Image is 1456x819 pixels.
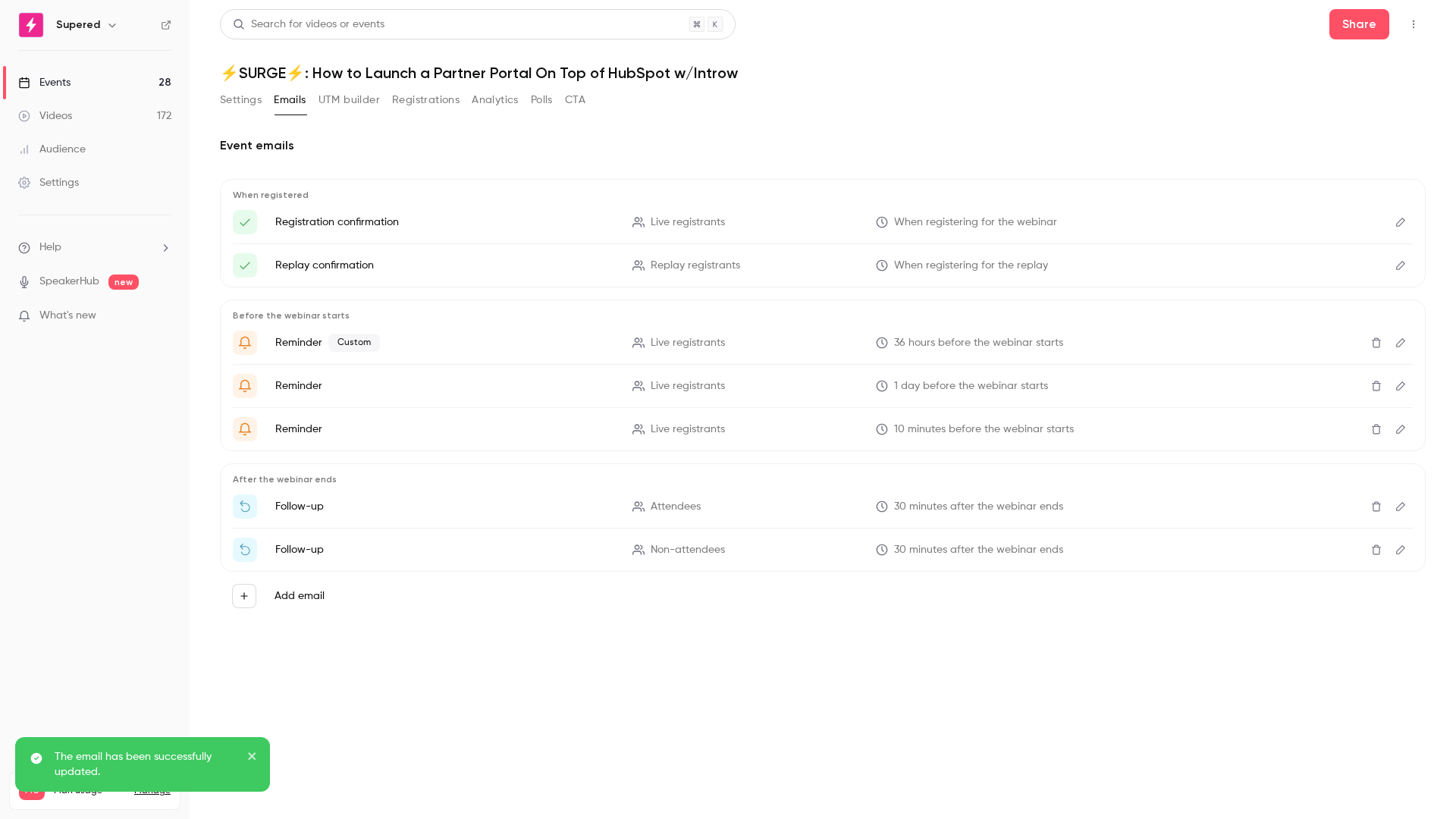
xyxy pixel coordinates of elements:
div: Search for videos or events [233,17,384,33]
p: After the webinar ends [233,473,1413,485]
button: Polls [531,88,553,112]
button: Delete [1364,538,1389,562]
p: Registration confirmation [275,215,614,230]
button: Edit [1389,331,1413,355]
h1: ⚡️SURGE⚡️: How to Launch a Partner Portal On Top of HubSpot w/Introw [220,64,1426,82]
button: Edit [1389,210,1413,234]
button: Edit [1389,494,1413,519]
p: Replay confirmation [275,258,614,273]
span: When registering for the webinar [894,215,1057,231]
span: 10 minutes before the webinar starts [894,422,1074,438]
button: Emails [274,88,306,112]
li: help-dropdown-opener [18,240,171,256]
div: Events [18,75,71,90]
span: 30 minutes after the webinar ends [894,542,1063,558]
span: Live registrants [651,422,725,438]
p: Reminder [275,422,614,437]
button: Delete [1364,417,1389,441]
span: Live registrants [651,378,725,394]
span: Live registrants [651,215,725,231]
button: Edit [1389,253,1413,278]
button: Edit [1389,538,1413,562]
li: [RECORDING] Thanks for attending {{ event_name }} [233,494,1413,519]
span: 1 day before the webinar starts [894,378,1048,394]
li: Hey SuperedStar, here's your access link to {{ event_name }}! [233,210,1413,234]
button: Registrations [392,88,460,112]
button: Edit [1389,374,1413,398]
img: Supered [19,13,43,37]
h6: Supered [56,17,100,33]
button: UTM builder [318,88,380,112]
span: Attendees [651,499,701,515]
p: Follow-up [275,542,614,557]
li: See You Tomorrow At {{ event_name }} [233,374,1413,398]
button: Delete [1364,374,1389,398]
span: 36 hours before the webinar starts [894,335,1063,351]
button: Analytics [472,88,519,112]
span: new [108,275,139,290]
div: Settings [18,175,79,190]
li: SuperedStar, Here's your access link to {{ event_name }}! [233,253,1413,278]
label: Add email [275,588,325,604]
p: When registered [233,189,1413,201]
button: close [247,749,258,767]
span: Live registrants [651,335,725,351]
p: Follow-up [275,499,614,514]
button: Delete [1364,331,1389,355]
p: Reminder [275,378,614,394]
span: Help [39,240,61,256]
span: Custom [328,334,380,352]
button: Edit [1389,417,1413,441]
p: Reminder [275,334,614,352]
button: Delete [1364,494,1389,519]
li: [Starting Soon] {{ event_name }} is going live [233,417,1413,441]
iframe: Noticeable Trigger [153,309,171,323]
a: SpeakerHub [39,274,99,290]
li: Catch the replay of {{ event_name }} [233,538,1413,562]
button: CTA [565,88,585,112]
p: The email has been successfully updated. [55,749,237,780]
p: Before the webinar starts [233,309,1413,322]
span: Non-attendees [651,542,725,558]
span: 30 minutes after the webinar ends [894,499,1063,515]
h2: Event emails [220,136,1426,155]
button: Share [1329,9,1389,39]
span: What's new [39,308,96,324]
div: Videos [18,108,72,124]
button: Settings [220,88,262,112]
span: When registering for the replay [894,258,1048,274]
li: Introw has a special treat for you! [233,331,1413,355]
div: Audience [18,142,86,157]
span: Replay registrants [651,258,740,274]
